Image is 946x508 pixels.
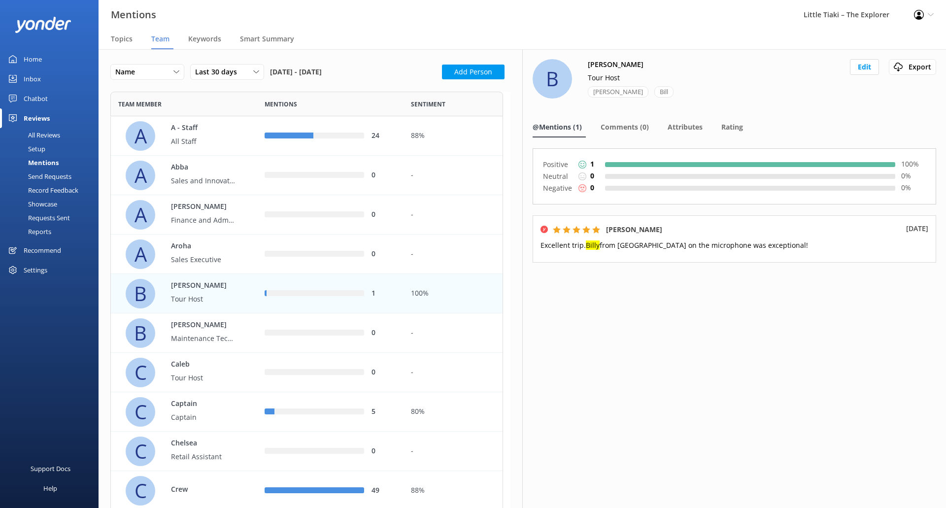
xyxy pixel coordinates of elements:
p: Captain [171,399,235,409]
div: Recommend [24,240,61,260]
p: Captain [171,412,235,423]
p: 100 % [901,159,926,169]
div: Bill [654,86,674,98]
p: 0 % [901,170,926,181]
div: row [110,235,503,274]
p: 0 [590,170,594,181]
div: - [411,249,495,260]
p: [PERSON_NAME] [171,202,235,212]
div: Reports [6,225,51,238]
a: All Reviews [6,128,99,142]
p: Tour Host [171,373,235,383]
div: row [110,432,503,471]
div: row [110,353,503,392]
div: row [110,156,503,195]
div: A [126,200,155,230]
div: 80% [411,406,495,417]
mark: y [586,240,600,250]
div: 100% [411,288,495,299]
span: Team member [118,100,162,109]
p: Abba [171,162,235,173]
div: Requests Sent [6,211,70,225]
span: Name [115,67,141,77]
div: Inbox [24,69,41,89]
div: Settings [24,260,47,280]
div: C [126,397,155,427]
div: A [126,121,155,151]
button: Add Person [442,65,505,79]
div: 5 [372,406,396,417]
div: C [126,437,155,466]
div: Export [891,62,934,72]
a: Mentions [6,156,99,169]
div: [PERSON_NAME] [588,86,648,98]
div: row [110,195,503,235]
p: 0 [590,182,594,193]
a: Reports [6,225,99,238]
p: Sales Executive [171,254,235,265]
div: A [126,239,155,269]
p: Finance and Administration Manager [171,215,235,226]
p: [PERSON_NAME] [171,280,235,291]
div: Support Docs [31,459,70,478]
div: Send Requests [6,169,71,183]
div: 0 [372,249,396,260]
h5: [PERSON_NAME] [606,224,662,235]
div: 88% [411,485,495,496]
div: - [411,367,495,378]
h3: Mentions [111,7,156,23]
span: Smart Summary [240,34,294,44]
div: row [110,313,503,353]
div: C [126,358,155,387]
span: Mentions [265,100,297,109]
div: - [411,446,495,457]
div: 0 [372,170,396,181]
a: Setup [6,142,99,156]
p: [PERSON_NAME] [171,320,235,331]
p: Sales and Innovation Manager [171,175,235,186]
span: [DATE] - [DATE] [270,64,322,80]
span: Sentiment [411,100,445,109]
span: Topics [111,34,133,44]
div: B [126,318,155,348]
span: Excellent trip. from [GEOGRAPHIC_DATA] on the microphone was exceptional! [541,240,808,250]
span: Comments (0) [601,122,649,132]
p: Aroha [171,241,235,252]
p: Caleb [171,359,235,370]
p: Crew [171,484,235,495]
p: Positive [543,159,573,170]
div: 0 [372,367,396,378]
button: Edit [850,59,879,75]
div: - [411,328,495,339]
div: row [110,392,503,432]
div: 49 [372,485,396,496]
div: Mentions [6,156,59,169]
div: Reviews [24,108,50,128]
div: row [110,274,503,313]
div: All Reviews [6,128,60,142]
div: - [411,170,495,181]
mark: Bill [586,240,596,250]
p: Chelsea [171,438,235,449]
div: 0 [372,209,396,220]
div: 88% [411,131,495,141]
p: All Staff [171,136,235,147]
img: yonder-white-logo.png [15,17,71,33]
div: Setup [6,142,45,156]
div: Chatbot [24,89,48,108]
a: Showcase [6,197,99,211]
div: 1 [372,288,396,299]
div: C [126,476,155,506]
div: Help [43,478,57,498]
h4: [PERSON_NAME] [588,59,643,70]
div: Showcase [6,197,57,211]
p: Negative [543,182,573,194]
div: Home [24,49,42,69]
span: Team [151,34,169,44]
span: Keywords [188,34,221,44]
span: Attributes [668,122,703,132]
div: row [110,116,503,156]
span: @Mentions (1) [533,122,582,132]
div: 24 [372,131,396,141]
div: B [126,279,155,308]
